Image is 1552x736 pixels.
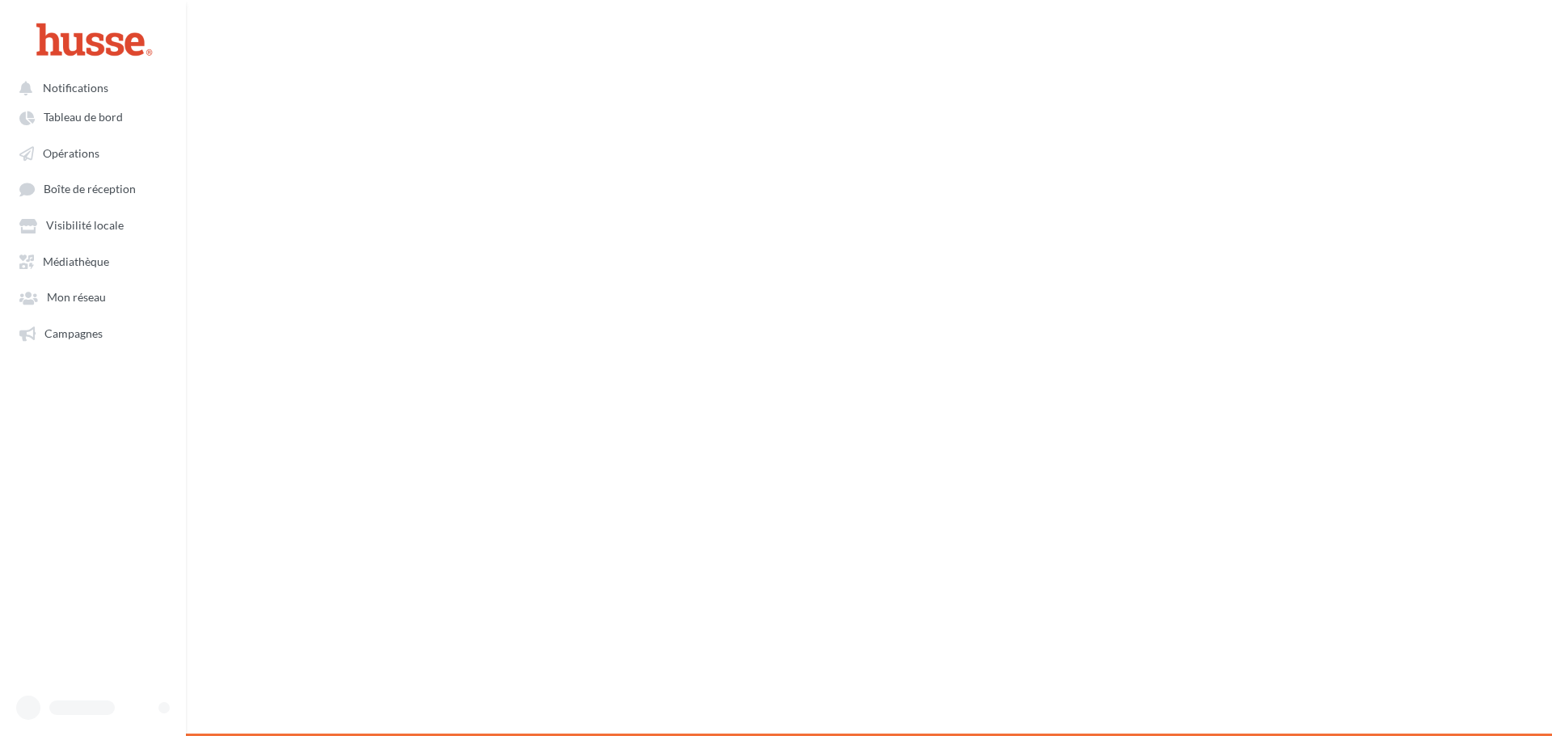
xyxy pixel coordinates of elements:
a: Tableau de bord [10,102,176,131]
a: Visibilité locale [10,210,176,239]
a: Campagnes [10,318,176,347]
span: Tableau de bord [44,111,123,124]
span: Notifications [43,81,108,95]
a: Médiathèque [10,246,176,275]
span: Mon réseau [47,291,106,305]
span: Boîte de réception [44,183,136,196]
span: Visibilité locale [46,219,124,233]
span: Campagnes [44,326,103,340]
span: Médiathèque [43,254,109,268]
a: Boîte de réception [10,174,176,204]
a: Mon réseau [10,282,176,311]
a: Opérations [10,138,176,167]
span: Opérations [43,146,99,160]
